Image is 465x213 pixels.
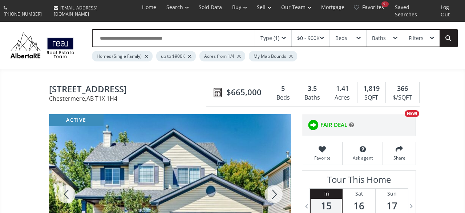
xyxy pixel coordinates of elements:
[405,110,419,117] div: NEW!
[372,36,386,41] div: Baths
[301,92,323,103] div: Baths
[49,114,104,126] div: active
[199,51,245,61] div: Acres from 1/4
[49,84,210,96] span: 156 Westcreek Pond
[361,92,382,103] div: SQFT
[156,51,196,61] div: up to $900K
[331,92,353,103] div: Acres
[409,36,424,41] div: Filters
[50,1,135,21] a: [EMAIL_ADDRESS][DOMAIN_NAME]
[7,31,77,60] img: Logo
[92,51,153,61] div: Homes (Single Family)
[226,87,262,98] span: $665,000
[311,189,342,199] div: Fri
[297,36,320,41] div: $0 - 900K
[389,92,416,103] div: $/SQFT
[301,84,323,93] div: 3.5
[331,84,353,93] div: 1.41
[310,174,408,188] h3: Tour This Home
[4,11,42,17] span: [PHONE_NUMBER]
[54,5,97,17] span: [EMAIL_ADDRESS][DOMAIN_NAME]
[346,155,379,161] span: Ask agent
[376,201,408,211] span: 17
[335,36,347,41] div: Beds
[363,84,380,93] span: 1,819
[381,1,389,7] div: 91
[376,189,408,199] div: Sun
[306,118,320,132] img: rating icon
[387,155,412,161] span: Share
[260,36,279,41] div: Type (1)
[389,84,416,93] div: 366
[273,84,293,93] div: 5
[249,51,297,61] div: My Map Bounds
[49,96,210,101] span: Chestermere , AB T1X 1H4
[306,155,339,161] span: Favorite
[273,92,293,103] div: Beds
[343,189,375,199] div: Sat
[320,121,347,129] span: FAIR DEAL
[311,201,342,211] span: 15
[343,201,375,211] span: 16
